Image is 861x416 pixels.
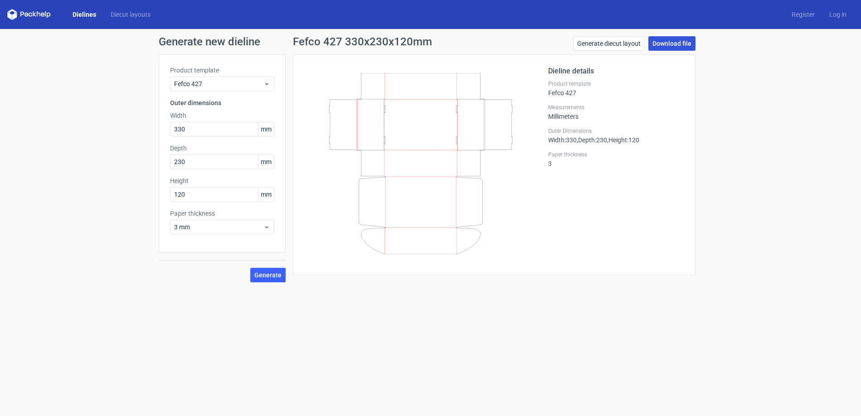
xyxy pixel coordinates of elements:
[548,151,684,167] div: 3
[159,36,703,47] h1: Generate new dieline
[573,36,645,51] a: Generate diecut layout
[170,111,274,120] label: Width
[170,144,274,153] label: Depth
[548,104,684,120] div: Millimeters
[293,36,432,47] h1: Fefco 427 330x230x120mm
[258,155,274,169] span: mm
[648,36,696,51] a: Download file
[174,223,263,232] span: 3 mm
[548,104,684,111] label: Measurements
[548,66,684,77] h2: Dieline details
[548,151,684,158] label: Paper thickness
[170,209,274,218] label: Paper thickness
[170,176,274,185] label: Height
[548,80,684,87] label: Product template
[548,80,684,97] div: Fefco 427
[258,122,274,136] span: mm
[784,10,822,19] a: Register
[548,127,684,135] label: Outer Dimensions
[258,188,274,201] span: mm
[170,98,274,107] h3: Outer dimensions
[174,79,263,88] span: Fefco 427
[250,268,286,282] button: Generate
[548,136,577,144] span: Width : 330
[577,136,607,144] span: , Depth : 230
[822,10,854,19] a: Log in
[170,66,274,75] label: Product template
[607,136,639,144] span: , Height : 120
[103,10,158,19] a: Diecut layouts
[254,272,282,278] span: Generate
[65,10,103,19] a: Dielines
